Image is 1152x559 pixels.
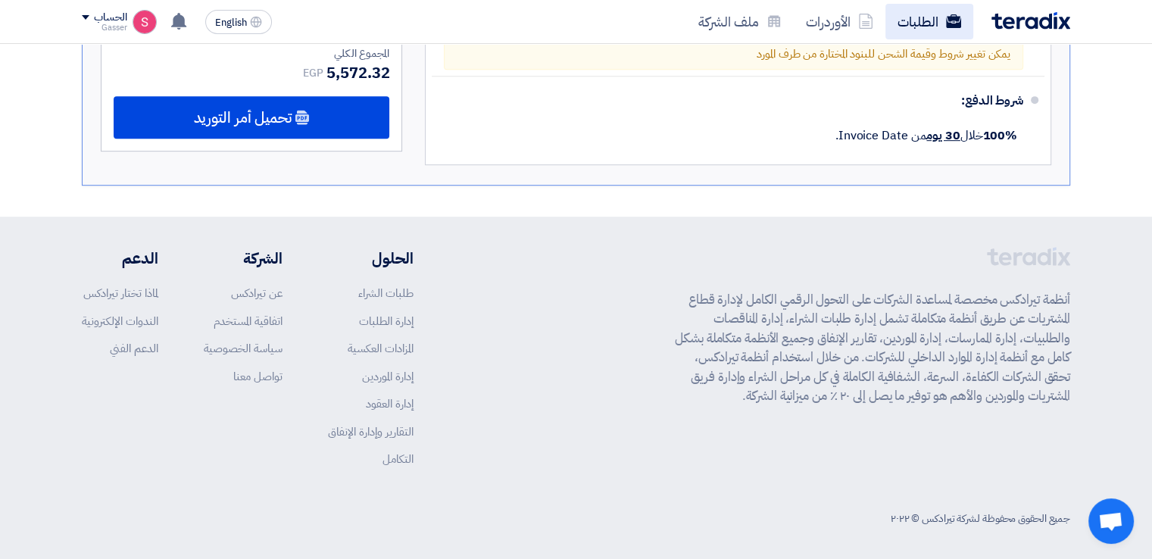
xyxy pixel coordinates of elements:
li: الشركة [204,247,283,270]
span: تحميل أمر التوريد [194,111,292,124]
a: الدعم الفني [110,340,158,357]
li: الحلول [328,247,414,270]
a: الندوات الإلكترونية [82,313,158,329]
a: الطلبات [885,4,973,39]
div: جميع الحقوق محفوظة لشركة تيرادكس © ٢٠٢٢ [891,511,1070,526]
span: خلال من Invoice Date. [835,126,1017,145]
a: سياسة الخصوصية [204,340,283,357]
a: التقارير وإدارة الإنفاق [328,423,414,440]
a: التكامل [382,451,414,467]
img: unnamed_1748516558010.png [133,10,157,34]
a: المزادات العكسية [348,340,414,357]
div: يمكن تغيير شروط وقيمة الشحن للبنود المختارة من طرف المورد [444,39,1023,70]
a: اتفاقية المستخدم [214,313,283,329]
img: Teradix logo [991,12,1070,30]
div: Open chat [1088,498,1134,544]
a: لماذا تختار تيرادكس [83,285,158,301]
a: عن تيرادكس [231,285,283,301]
strong: 100% [982,126,1017,145]
span: English [215,17,247,28]
p: أنظمة تيرادكس مخصصة لمساعدة الشركات على التحول الرقمي الكامل لإدارة قطاع المشتريات عن طريق أنظمة ... [675,290,1070,406]
a: طلبات الشراء [358,285,414,301]
span: EGP [303,65,323,81]
li: الدعم [82,247,158,270]
div: المجموع الكلي [114,45,389,61]
div: الحساب [94,11,126,24]
a: إدارة الطلبات [359,313,414,329]
a: تواصل معنا [233,368,283,385]
a: إدارة العقود [366,395,414,412]
a: الأوردرات [794,4,885,39]
button: English [205,10,272,34]
div: Gasser [82,23,126,32]
a: إدارة الموردين [362,368,414,385]
div: شروط الدفع: [456,83,1023,119]
a: ملف الشركة [686,4,794,39]
u: 30 يوم [926,126,960,145]
span: 5,572.32 [326,61,389,84]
